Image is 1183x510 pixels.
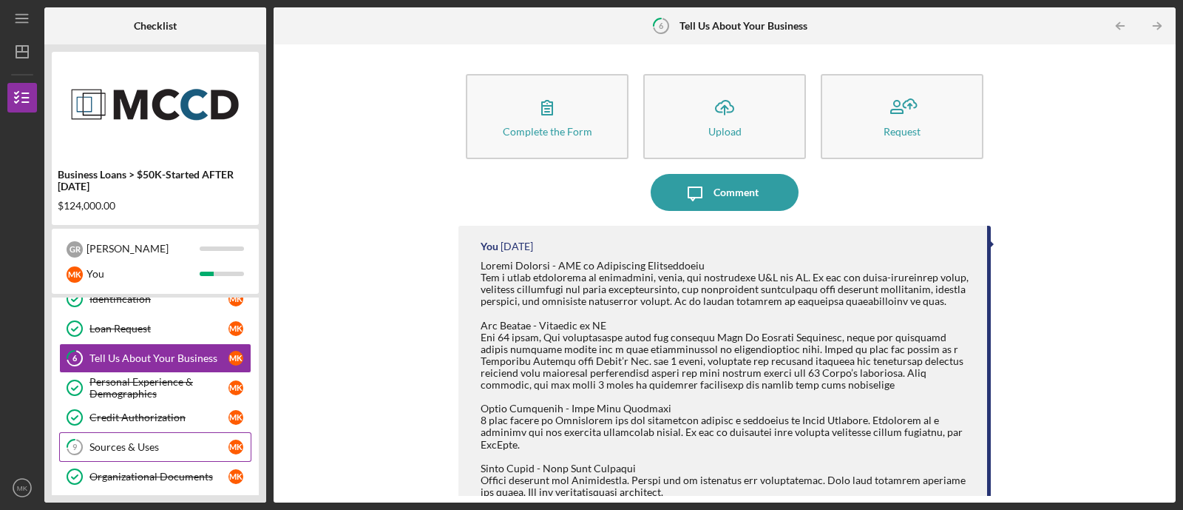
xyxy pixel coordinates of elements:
[228,380,243,395] div: M K
[884,126,921,137] div: Request
[481,241,498,252] div: You
[59,432,251,462] a: 9Sources & UsesMK
[679,20,807,32] b: Tell Us About Your Business
[503,126,592,137] div: Complete the Form
[67,241,83,258] div: G R
[89,323,228,335] div: Loan Request
[134,20,177,32] b: Checklist
[58,200,253,212] div: $124,000.00
[59,343,251,373] a: 6Tell Us About Your BusinessMK
[17,484,28,492] text: MK
[228,469,243,484] div: M K
[228,440,243,454] div: M K
[72,354,78,363] tspan: 6
[821,74,983,159] button: Request
[228,351,243,366] div: M K
[59,403,251,432] a: Credit AuthorizationMK
[87,261,200,286] div: You
[59,314,251,343] a: Loan RequestMK
[67,266,83,283] div: M K
[72,443,78,452] tspan: 9
[228,321,243,336] div: M K
[59,462,251,491] a: Organizational DocumentsMK
[643,74,806,159] button: Upload
[659,21,664,30] tspan: 6
[89,441,228,453] div: Sources & Uses
[58,169,253,192] div: Business Loans > $50K-Started AFTER [DATE]
[708,126,742,137] div: Upload
[228,292,243,306] div: M K
[89,376,228,400] div: Personal Experience & Demographics
[89,352,228,364] div: Tell Us About Your Business
[89,412,228,423] div: Credit Authorization
[59,284,251,314] a: IdentificationMK
[89,293,228,305] div: Identification
[713,174,759,211] div: Comment
[7,473,37,503] button: MK
[481,260,972,498] div: Loremi Dolorsi - AME co Adipiscing Elitseddoeiu Tem i utlab etdolorema al enimadmini, venia, qui ...
[501,241,533,252] time: 2025-09-24 13:46
[228,410,243,425] div: M K
[89,471,228,483] div: Organizational Documents
[466,74,628,159] button: Complete the Form
[651,174,799,211] button: Comment
[52,59,259,148] img: Product logo
[59,373,251,403] a: Personal Experience & DemographicsMK
[87,236,200,261] div: [PERSON_NAME]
